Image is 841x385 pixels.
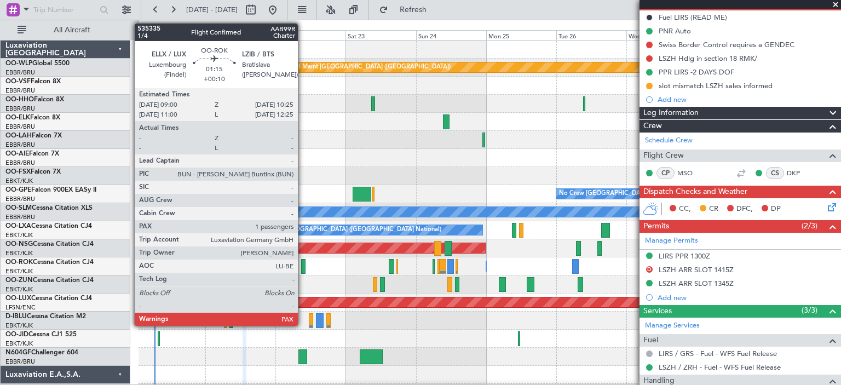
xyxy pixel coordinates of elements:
span: OO-WLP [5,60,32,67]
a: EBBR/BRU [5,123,35,131]
a: EBBR/BRU [5,159,35,167]
span: DFC, [736,204,753,215]
a: EBBR/BRU [5,358,35,366]
a: OO-WLPGlobal 5500 [5,60,70,67]
span: OO-GPE [5,187,31,193]
span: Permits [643,220,669,233]
div: LSZH ARR SLOT 1415Z [659,265,734,274]
div: No Crew [GEOGRAPHIC_DATA] ([GEOGRAPHIC_DATA] National) [559,186,742,202]
div: Mon 25 [486,30,556,40]
a: EBKT/KJK [5,285,33,294]
div: Sun 24 [416,30,486,40]
a: OO-ELKFalcon 8X [5,114,60,121]
a: EBBR/BRU [5,195,35,203]
a: OO-GPEFalcon 900EX EASy II [5,187,96,193]
div: Add new [658,95,836,104]
div: PPR LIRS -2 DAYS DOF [659,67,734,77]
a: Manage Permits [645,235,698,246]
a: Schedule Crew [645,135,693,146]
a: MSO [677,168,702,178]
span: OO-HHO [5,96,34,103]
div: Wed 20 [135,30,205,40]
button: Refresh [374,1,440,19]
span: OO-NSG [5,241,33,248]
a: OO-ROKCessna Citation CJ4 [5,259,94,266]
a: LFSN/ENC [5,303,36,312]
a: LIRS / GRS - Fuel - WFS Fuel Release [659,349,777,358]
span: OO-LAH [5,133,32,139]
span: [DATE] - [DATE] [186,5,238,15]
div: [DATE] [141,22,159,31]
span: (3/3) [802,304,817,316]
div: LSZH Hdlg in section 18 RMK/ [659,54,757,63]
a: OO-NSGCessna Citation CJ4 [5,241,94,248]
span: CC, [679,204,691,215]
div: LSZH ARR SLOT 1345Z [659,279,734,288]
span: OO-JID [5,331,28,338]
div: Wed 27 [626,30,696,40]
button: All Aircraft [12,21,119,39]
div: A/C Unavailable [GEOGRAPHIC_DATA] ([GEOGRAPHIC_DATA] National) [238,222,441,238]
a: N604GFChallenger 604 [5,349,78,356]
a: EBKT/KJK [5,267,33,275]
a: EBKT/KJK [5,231,33,239]
div: Tue 26 [556,30,626,40]
a: EBKT/KJK [5,340,33,348]
div: Fuel LIRS (READ ME) [659,13,727,22]
a: D-IBLUCessna Citation M2 [5,313,86,320]
div: Thu 21 [205,30,275,40]
a: LSZH / ZRH - Fuel - WFS Fuel Release [659,363,781,372]
span: OO-LXA [5,223,31,229]
a: OO-LUXCessna Citation CJ4 [5,295,92,302]
span: OO-ELK [5,114,30,121]
a: EBBR/BRU [5,141,35,149]
span: D-IBLU [5,313,27,320]
span: Flight Crew [643,150,684,162]
button: D [646,266,653,273]
span: OO-ROK [5,259,33,266]
a: EBKT/KJK [5,321,33,330]
a: EBBR/BRU [5,105,35,113]
input: Trip Number [33,2,96,18]
div: Sat 23 [345,30,416,40]
a: OO-LAHFalcon 7X [5,133,62,139]
span: OO-VSF [5,78,31,85]
a: OO-ZUNCessna Citation CJ4 [5,277,94,284]
a: OO-JIDCessna CJ1 525 [5,331,77,338]
span: OO-SLM [5,205,32,211]
a: EBKT/KJK [5,249,33,257]
a: OO-AIEFalcon 7X [5,151,59,157]
div: Add new [658,293,836,302]
span: Crew [643,120,662,133]
span: Dispatch Checks and Weather [643,186,747,198]
span: All Aircraft [28,26,116,34]
a: Manage Services [645,320,700,331]
span: Leg Information [643,107,699,119]
div: Planned Maint [GEOGRAPHIC_DATA] ([GEOGRAPHIC_DATA]) [278,59,451,76]
span: OO-AIE [5,151,29,157]
a: OO-VSFFalcon 8X [5,78,61,85]
a: EBBR/BRU [5,68,35,77]
a: EBKT/KJK [5,177,33,185]
a: OO-HHOFalcon 8X [5,96,64,103]
a: EBBR/BRU [5,87,35,95]
div: slot mismatch LSZH sales informed [659,81,773,90]
a: DKP [787,168,811,178]
span: CR [709,204,718,215]
div: CS [766,167,784,179]
a: OO-SLMCessna Citation XLS [5,205,93,211]
div: Fri 22 [275,30,345,40]
span: Refresh [390,6,436,14]
div: Swiss Border Control requires a GENDEC [659,40,794,49]
span: OO-ZUN [5,277,33,284]
div: Planned Maint Kortrijk-[GEOGRAPHIC_DATA] [160,168,287,184]
span: Services [643,305,672,318]
span: Fuel [643,334,658,347]
span: N604GF [5,349,31,356]
a: EBBR/BRU [5,213,35,221]
span: DP [771,204,781,215]
span: OO-FSX [5,169,31,175]
div: PNR Auto [659,26,691,36]
div: LIRS PPR 1300Z [659,251,710,261]
div: CP [656,167,675,179]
